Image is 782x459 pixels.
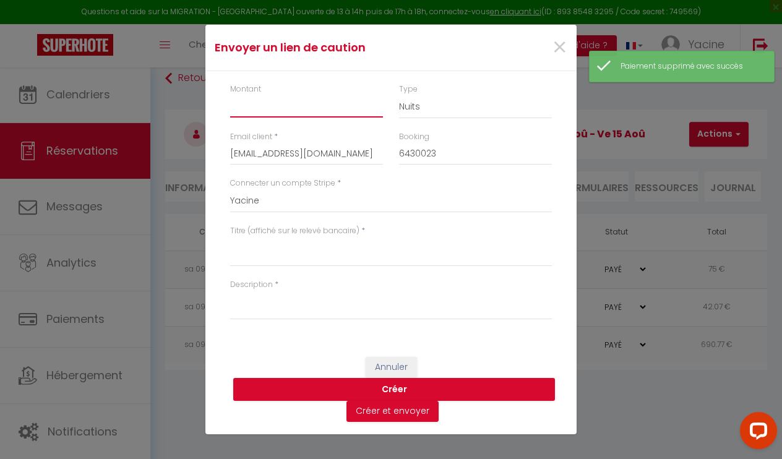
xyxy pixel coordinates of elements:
h4: Envoyer un lien de caution [215,39,444,56]
label: Description [230,279,273,291]
div: Paiement supprimé avec succès [621,61,762,72]
label: Email client [230,131,272,143]
button: Annuler [366,357,417,378]
label: Booking [399,131,429,143]
label: Titre (affiché sur le relevé bancaire) [230,225,359,237]
button: Créer et envoyer [346,401,439,422]
label: Type [399,84,418,95]
label: Connecter un compte Stripe [230,178,335,189]
label: Montant [230,84,261,95]
iframe: LiveChat chat widget [730,407,782,459]
button: Close [552,35,567,61]
span: × [552,29,567,66]
button: Créer [233,378,555,401]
